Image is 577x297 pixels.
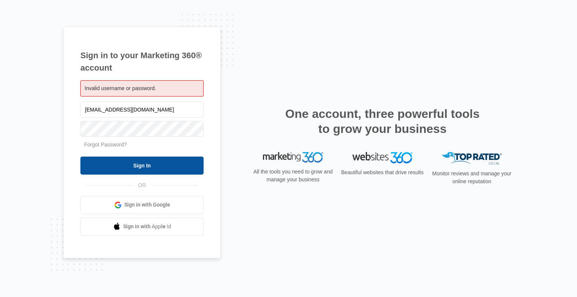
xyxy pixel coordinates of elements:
[352,152,412,163] img: Websites 360
[263,152,323,163] img: Marketing 360
[85,85,156,91] span: Invalid username or password.
[80,49,204,74] h1: Sign in to your Marketing 360® account
[124,201,170,209] span: Sign in with Google
[340,169,424,176] p: Beautiful websites that drive results
[251,168,335,184] p: All the tools you need to grow and manage your business
[80,218,204,236] a: Sign in with Apple Id
[430,170,514,185] p: Monitor reviews and manage your online reputation
[80,196,204,214] a: Sign in with Google
[123,223,171,231] span: Sign in with Apple Id
[133,181,151,189] span: OR
[80,102,204,118] input: Email
[80,157,204,175] input: Sign In
[84,142,127,148] a: Forgot Password?
[283,106,482,136] h2: One account, three powerful tools to grow your business
[442,152,502,164] img: Top Rated Local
